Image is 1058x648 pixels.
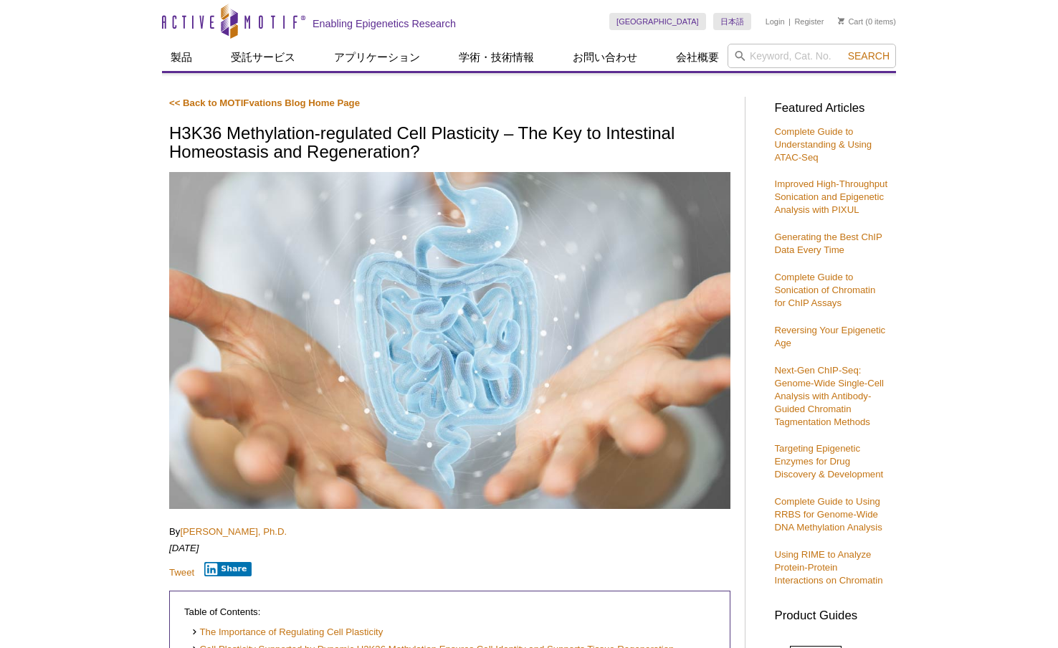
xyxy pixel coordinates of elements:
[222,44,304,71] a: 受託サービス
[844,49,894,62] button: Search
[169,97,360,108] a: << Back to MOTIFvations Blog Home Page
[774,126,872,163] a: Complete Guide to Understanding & Using ATAC-Seq
[609,13,706,30] a: [GEOGRAPHIC_DATA]
[180,526,287,537] a: [PERSON_NAME], Ph.D.
[667,44,728,71] a: 会社概要
[838,16,863,27] a: Cart
[774,496,882,533] a: Complete Guide to Using RRBS for Genome-Wide DNA Methylation Analysis
[713,13,751,30] a: 日本語
[766,16,785,27] a: Login
[774,272,875,308] a: Complete Guide to Sonication of Chromatin for ChIP Assays
[774,549,882,586] a: Using RIME to Analyze Protein-Protein Interactions on Chromatin
[838,13,896,30] li: (0 items)
[325,44,429,71] a: アプリケーション
[794,16,824,27] a: Register
[204,562,252,576] button: Share
[848,50,890,62] span: Search
[774,178,887,215] a: Improved High-Throughput Sonication and Epigenetic Analysis with PIXUL
[169,543,199,553] em: [DATE]
[774,365,883,427] a: Next-Gen ChIP-Seq: Genome-Wide Single-Cell Analysis with Antibody-Guided Chromatin Tagmentation M...
[838,17,844,24] img: Your Cart
[774,601,889,622] h3: Product Guides
[169,525,730,538] p: By
[788,13,791,30] li: |
[169,124,730,163] h1: H3K36 Methylation-regulated Cell Plasticity – The Key to Intestinal Homeostasis and Regeneration?
[774,443,883,480] a: Targeting Epigenetic Enzymes for Drug Discovery & Development
[184,606,715,619] p: Table of Contents:
[774,232,882,255] a: Generating the Best ChIP Data Every Time
[169,172,730,509] img: Woman using digital x-ray of human intestine
[450,44,543,71] a: 学術・技術情報
[169,567,194,578] a: Tweet
[564,44,646,71] a: お問い合わせ
[728,44,896,68] input: Keyword, Cat. No.
[774,325,885,348] a: Reversing Your Epigenetic Age
[162,44,201,71] a: 製品
[191,626,383,639] a: The Importance of Regulating Cell Plasticity
[313,17,456,30] h2: Enabling Epigenetics Research
[774,103,889,115] h3: Featured Articles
